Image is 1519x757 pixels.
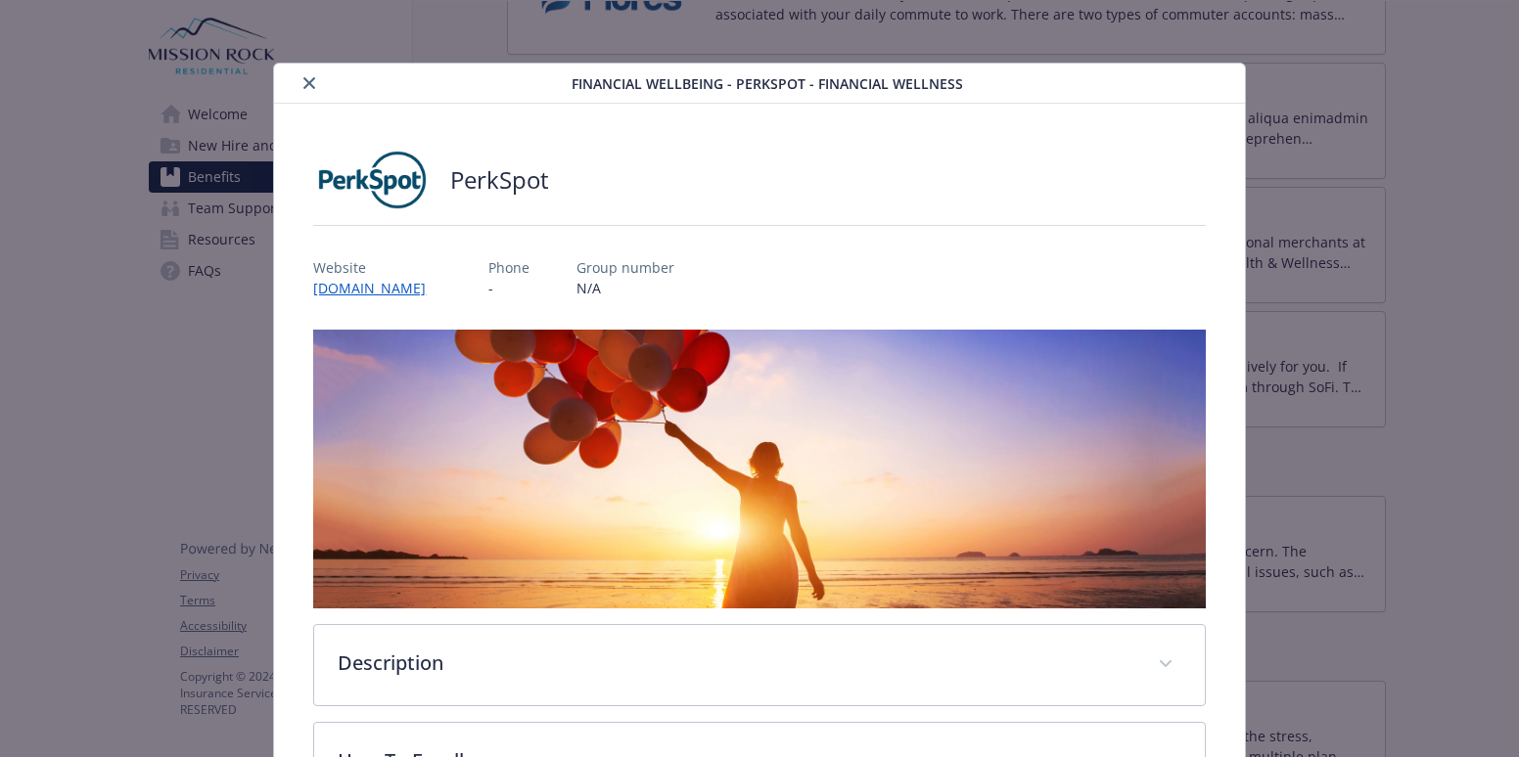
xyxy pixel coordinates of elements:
[450,163,549,197] h2: PerkSpot
[313,257,441,278] p: Website
[313,151,431,209] img: PerkSpot
[576,278,674,298] p: N/A
[313,330,1205,608] img: banner
[313,279,441,297] a: [DOMAIN_NAME]
[298,71,321,95] button: close
[488,257,529,278] p: Phone
[488,278,529,298] p: -
[314,625,1204,705] div: Description
[338,648,1133,678] p: Description
[576,257,674,278] p: Group number
[572,73,963,94] span: Financial Wellbeing - PerkSpot - Financial Wellness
